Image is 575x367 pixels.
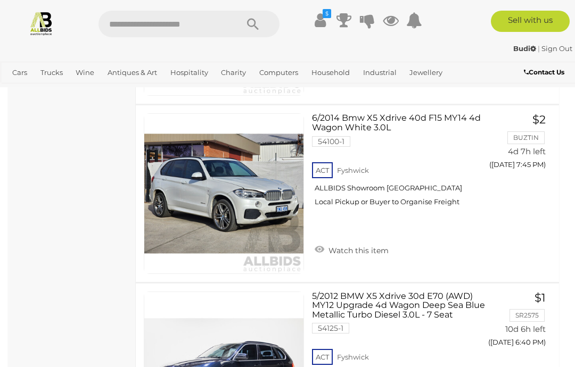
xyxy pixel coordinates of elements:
strong: Budi [513,44,536,53]
a: Industrial [359,64,401,81]
b: Contact Us [524,68,564,76]
a: [GEOGRAPHIC_DATA] [76,81,160,99]
a: Hospitality [166,64,212,81]
a: Sell with us [491,11,570,32]
button: Search [226,11,280,37]
a: Cars [8,64,31,81]
a: Contact Us [524,66,567,78]
a: Antiques & Art [103,64,161,81]
a: Computers [255,64,302,81]
a: Sign Out [541,44,572,53]
a: Budi [513,44,538,53]
a: Trucks [36,64,67,81]
span: $1 [535,291,546,304]
a: Charity [217,64,250,81]
a: Wine [71,64,98,81]
span: $2 [532,113,546,126]
a: $1 SR2575 10d 6h left ([DATE] 6:40 PM) [497,291,548,353]
a: Watch this item [312,241,391,257]
a: Office [8,81,37,99]
span: Watch this item [326,246,389,255]
img: Allbids.com.au [29,11,54,36]
a: $2 BUZTIN 4d 7h left ([DATE] 7:45 PM) [497,113,548,174]
span: | [538,44,540,53]
a: $ [313,11,328,30]
a: Jewellery [405,64,447,81]
a: Sports [42,81,72,99]
a: 6/2014 Bmw X5 Xdrive 40d F15 MY14 4d Wagon White 3.0L 54100-1 ACT Fyshwick ALLBIDS Showroom [GEOG... [320,113,480,214]
i: $ [323,9,331,18]
a: Household [307,64,354,81]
